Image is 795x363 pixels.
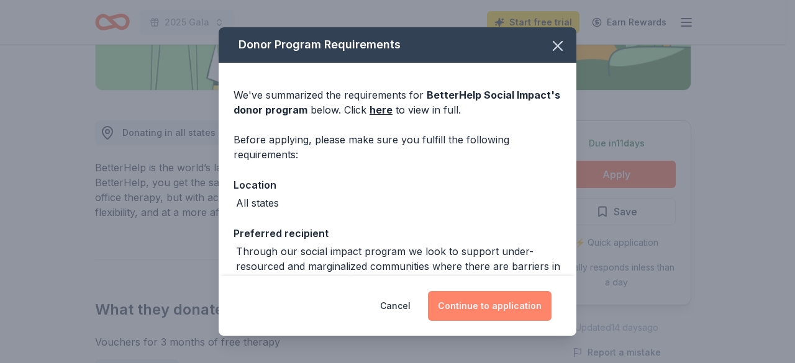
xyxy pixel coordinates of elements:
[428,291,552,321] button: Continue to application
[234,177,561,193] div: Location
[236,244,561,303] div: Through our social impact program we look to support under-resourced and marginalized communities...
[236,195,279,210] div: All states
[234,132,561,162] div: Before applying, please make sure you fulfill the following requirements:
[219,27,576,63] div: Donor Program Requirements
[234,87,561,117] div: We've summarized the requirements for below. Click to view in full.
[234,225,561,241] div: Preferred recipient
[370,102,393,117] a: here
[380,291,411,321] button: Cancel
